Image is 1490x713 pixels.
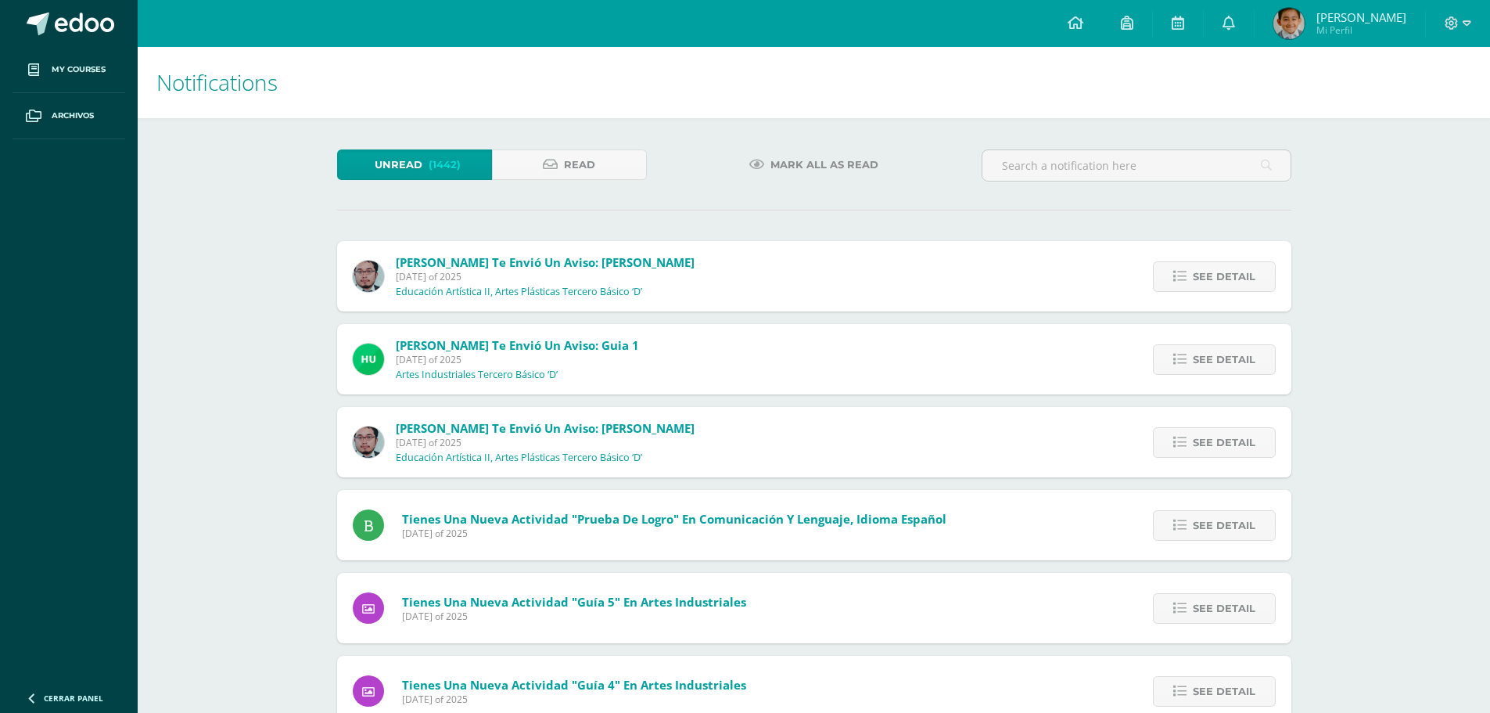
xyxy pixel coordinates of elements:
[402,511,946,527] span: Tienes una nueva actividad "Prueba de logro" En Comunicación y Lenguaje, Idioma Español
[1316,23,1406,37] span: Mi Perfil
[1193,345,1255,374] span: See detail
[1193,677,1255,706] span: See detail
[402,677,746,693] span: Tienes una nueva actividad "Guía 4" En Artes Industriales
[396,420,695,436] span: [PERSON_NAME] te envió un aviso: [PERSON_NAME]
[402,594,746,610] span: Tienes una nueva actividad "Guía 5" En Artes Industriales
[402,693,746,706] span: [DATE] of 2025
[13,47,125,93] a: My courses
[402,527,946,540] span: [DATE] of 2025
[1316,9,1406,25] span: [PERSON_NAME]
[353,427,384,458] img: 5fac68162d5e1b6fbd390a6ac50e103d.png
[770,150,878,179] span: Mark all as read
[52,63,106,76] span: My courses
[44,693,103,704] span: Cerrar panel
[564,150,595,179] span: Read
[1193,594,1255,623] span: See detail
[396,254,695,270] span: [PERSON_NAME] te envió un aviso: [PERSON_NAME]
[1193,262,1255,291] span: See detail
[52,110,94,122] span: Archivos
[429,150,461,179] span: (1442)
[1193,511,1255,540] span: See detail
[337,149,492,180] a: Unread(1442)
[1273,8,1305,39] img: c208d1275ee3f53baae25696f9eb70da.png
[730,149,898,180] a: Mark all as read
[396,436,695,449] span: [DATE] of 2025
[396,353,639,366] span: [DATE] of 2025
[492,149,647,180] a: Read
[982,150,1291,181] input: Search a notification here
[1193,428,1255,457] span: See detail
[13,93,125,139] a: Archivos
[353,261,384,292] img: 5fac68162d5e1b6fbd390a6ac50e103d.png
[396,270,695,283] span: [DATE] of 2025
[396,337,639,353] span: [PERSON_NAME] te envió un aviso: Guia 1
[353,344,384,375] img: fd23069c3bd5c8dde97a66a86ce78287.png
[396,452,642,464] p: Educación Artística II, Artes Plásticas Tercero Básico ‘D’
[402,610,746,623] span: [DATE] of 2025
[396,369,558,381] p: Artes Industriales Tercero Básico ‘D’
[375,150,422,179] span: Unread
[396,286,642,298] p: Educación Artística II, Artes Plásticas Tercero Básico ‘D’
[156,67,278,97] span: Notifications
